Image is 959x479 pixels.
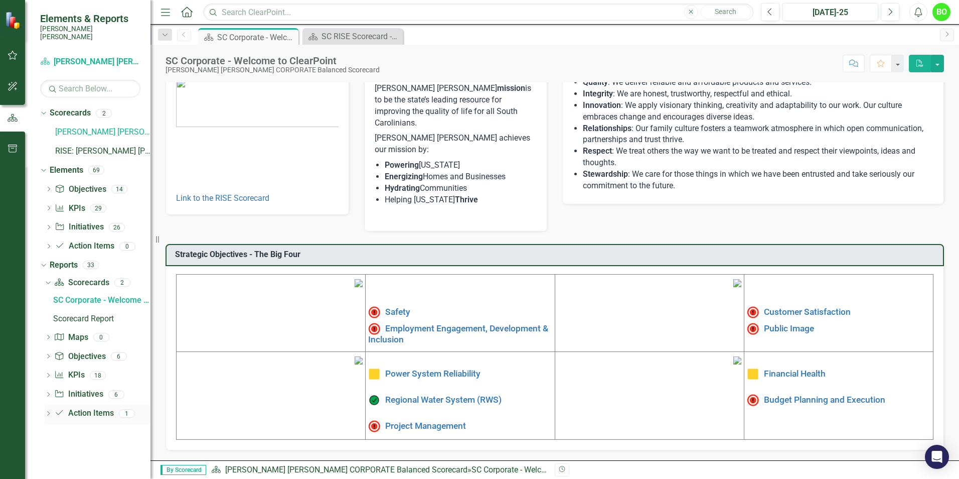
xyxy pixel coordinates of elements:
img: Not Meeting Target [368,323,380,335]
a: Initiatives [54,389,103,400]
img: Not Meeting Target [368,420,380,432]
li: : We care for those things in which we have been entrusted and take seriously our commitment to t... [583,169,933,192]
div: SC Corporate - Welcome to ClearPoint [166,55,380,66]
a: Objectives [55,184,106,195]
div: 14 [111,185,127,193]
li: : We apply visionary thinking, creativity and adaptability to our work. Our culture embraces chan... [583,100,933,123]
div: 29 [90,204,106,212]
div: 2 [96,109,112,117]
div: SC Corporate - Welcome to ClearPoint [217,31,296,44]
div: 69 [88,166,104,175]
a: Initiatives [55,221,103,233]
li: : We treat others the way we want to be treated and respect their viewpoints, ideas and thoughts. [583,146,933,169]
img: mceclip4.png [733,356,741,365]
strong: Energizing [385,172,423,181]
a: Link to the RISE Scorecard [176,193,269,203]
div: 0 [93,333,109,341]
div: 33 [83,261,99,270]
div: SC RISE Scorecard - Welcome to ClearPoint [322,30,400,43]
strong: Stewardship [583,169,628,179]
div: 6 [111,352,127,361]
a: Regional Water System (RWS) [385,395,502,405]
button: Search [701,5,751,19]
a: [PERSON_NAME] [PERSON_NAME] CORPORATE Balanced Scorecard [40,56,140,68]
strong: Quality [583,77,608,87]
img: On Target [368,394,380,406]
a: Power System Reliability [385,369,481,379]
a: KPIs [54,370,84,381]
a: Employment Engagement, Development & Inclusion [368,323,548,344]
div: 0 [119,242,135,251]
li: : We deliver reliable and affordable products and services. [583,77,933,88]
li: Helping [US_STATE] [385,194,537,206]
div: [PERSON_NAME] [PERSON_NAME] CORPORATE Balanced Scorecard [166,66,380,74]
a: Scorecards [54,277,109,289]
button: [DATE]-25 [782,3,878,21]
div: Open Intercom Messenger [925,445,949,469]
a: Action Items [54,408,113,419]
strong: Relationships [583,124,631,133]
img: Caution [368,368,380,380]
div: 6 [108,390,124,399]
a: Project Management [385,421,466,431]
a: Scorecard Report [51,311,150,327]
a: Reports [50,260,78,271]
div: 26 [109,223,125,231]
strong: mission [497,83,525,93]
strong: Respect [583,146,612,156]
p: [PERSON_NAME] [PERSON_NAME] achieves our mission by: [375,131,537,158]
li: Communities [385,183,537,194]
div: » [211,464,547,476]
a: [PERSON_NAME] [PERSON_NAME] CORPORATE Balanced Scorecard [225,465,467,474]
li: : Our family culture fosters a teamwork atmosphere in which open communication, partnerships and ... [583,123,933,146]
a: SC RISE Scorecard - Welcome to ClearPoint [305,30,400,43]
div: 2 [114,279,130,287]
img: mceclip1%20v4.png [355,279,363,287]
small: [PERSON_NAME] [PERSON_NAME] [40,25,140,41]
img: Not Meeting Target [747,323,759,335]
a: SC Corporate - Welcome to ClearPoint [51,292,150,308]
strong: Integrity [583,89,613,98]
p: [PERSON_NAME] [PERSON_NAME] is to be the state’s leading resource for improving the quality of li... [375,83,537,131]
a: Safety [385,307,410,317]
div: Scorecard Report [53,314,150,323]
input: Search Below... [40,80,140,97]
a: Customer Satisfaction [764,307,851,317]
div: SC Corporate - Welcome to ClearPoint [471,465,604,474]
input: Search ClearPoint... [203,4,753,21]
a: Scorecards [50,107,91,119]
a: Action Items [55,241,114,252]
strong: Powering [385,160,419,170]
div: 18 [90,371,106,380]
a: Public Image [764,323,814,333]
img: mceclip2%20v3.png [733,279,741,287]
img: mceclip3%20v3.png [355,356,363,365]
span: Search [715,8,736,16]
li: : We are honest, trustworthy, respectful and ethical. [583,88,933,100]
strong: Innovation [583,100,621,110]
a: Objectives [54,351,105,363]
button: BO [932,3,950,21]
a: RISE: [PERSON_NAME] [PERSON_NAME] Recognizing Innovation, Safety and Excellence [55,146,150,157]
div: SC Corporate - Welcome to ClearPoint [53,296,150,305]
a: [PERSON_NAME] [PERSON_NAME] CORPORATE Balanced Scorecard [55,127,150,138]
img: High Alert [368,306,380,318]
div: [DATE]-25 [786,7,875,19]
a: Budget Planning and Execution [764,395,885,405]
li: Homes and Businesses [385,171,537,183]
strong: Hydrating [385,183,420,193]
div: 1 [119,409,135,418]
a: Financial Health [764,369,826,379]
img: Not Meeting Target [747,394,759,406]
a: Elements [50,165,83,176]
strong: Thrive [455,195,478,204]
a: Maps [54,332,88,343]
span: By Scorecard [161,465,206,475]
h3: Strategic Objectives - The Big Four [175,250,938,259]
a: KPIs [55,203,85,214]
span: Elements & Reports [40,13,140,25]
img: ClearPoint Strategy [5,12,23,29]
img: High Alert [747,306,759,318]
li: [US_STATE] [385,160,537,171]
